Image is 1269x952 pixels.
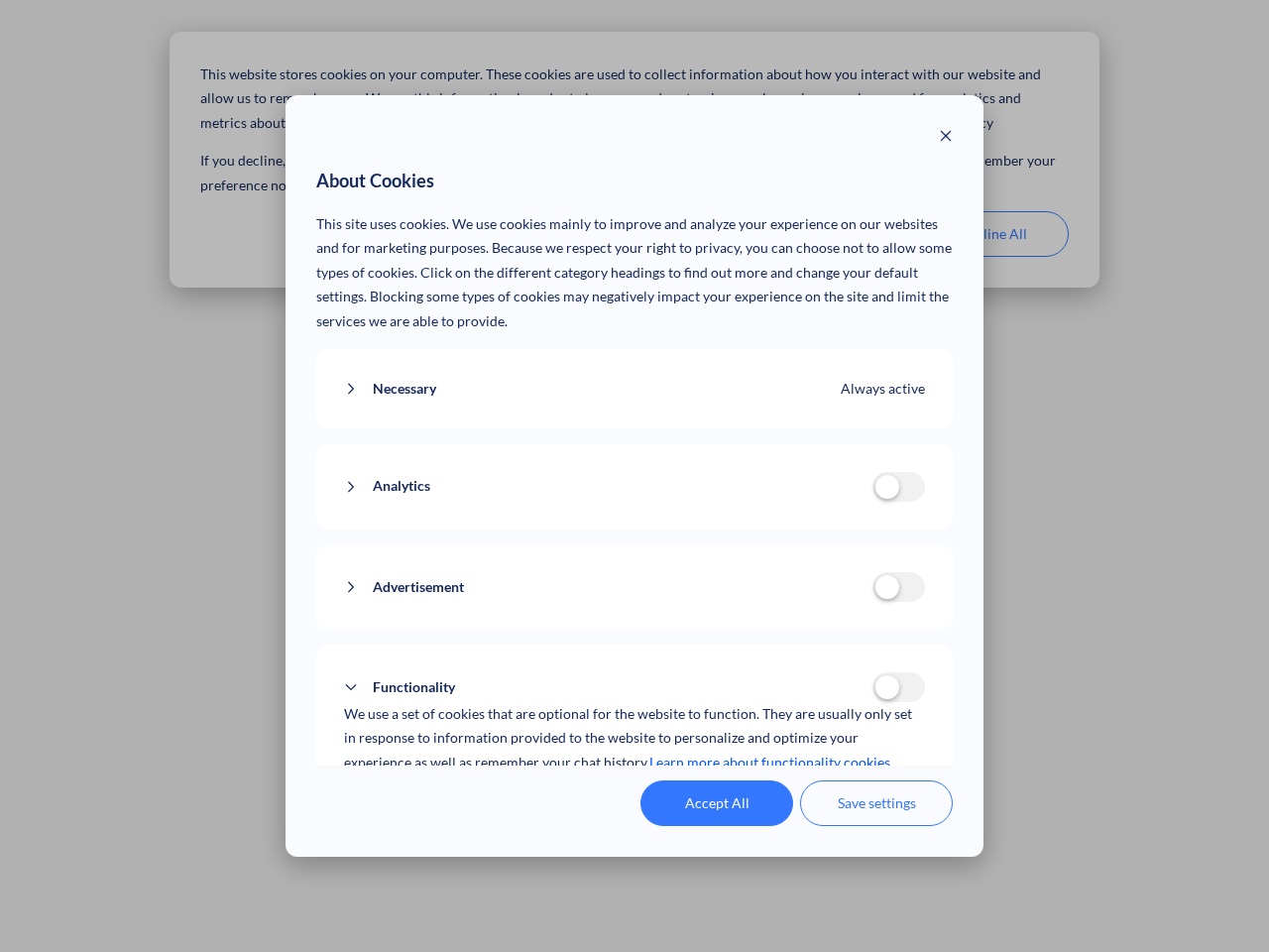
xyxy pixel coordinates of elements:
[939,126,953,151] button: Close modal
[649,751,893,775] a: Learn more about functionality cookies.
[344,675,872,700] button: Functionality
[640,780,793,826] button: Accept All
[373,377,436,402] span: Necessary
[373,474,430,499] span: Analytics
[344,377,842,402] button: Necessary
[373,575,464,600] span: Advertisement
[841,377,925,402] span: Always active
[800,780,953,826] button: Save settings
[316,212,954,334] p: This site uses cookies. We use cookies mainly to improve and analyze your experience on our websi...
[344,474,872,499] button: Analytics
[344,575,872,600] button: Advertisement
[373,675,455,700] span: Functionality
[316,166,434,197] span: About Cookies
[344,702,926,775] p: We use a set of cookies that are optional for the website to function. They are usually only set ...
